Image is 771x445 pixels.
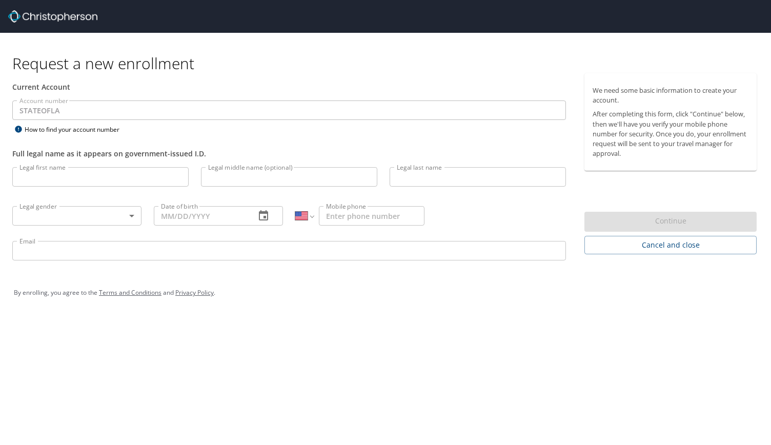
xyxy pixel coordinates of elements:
h1: Request a new enrollment [12,53,765,73]
span: Cancel and close [593,239,748,252]
img: cbt logo [8,10,97,23]
a: Terms and Conditions [99,288,161,297]
div: ​ [12,206,141,226]
input: MM/DD/YYYY [154,206,247,226]
a: Privacy Policy [175,288,214,297]
input: Enter phone number [319,206,424,226]
div: How to find your account number [12,123,140,136]
div: Current Account [12,82,566,92]
p: We need some basic information to create your account. [593,86,748,105]
div: By enrolling, you agree to the and . [14,280,757,306]
button: Cancel and close [584,236,757,255]
p: After completing this form, click "Continue" below, then we'll have you verify your mobile phone ... [593,109,748,158]
div: Full legal name as it appears on government-issued I.D. [12,148,566,159]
